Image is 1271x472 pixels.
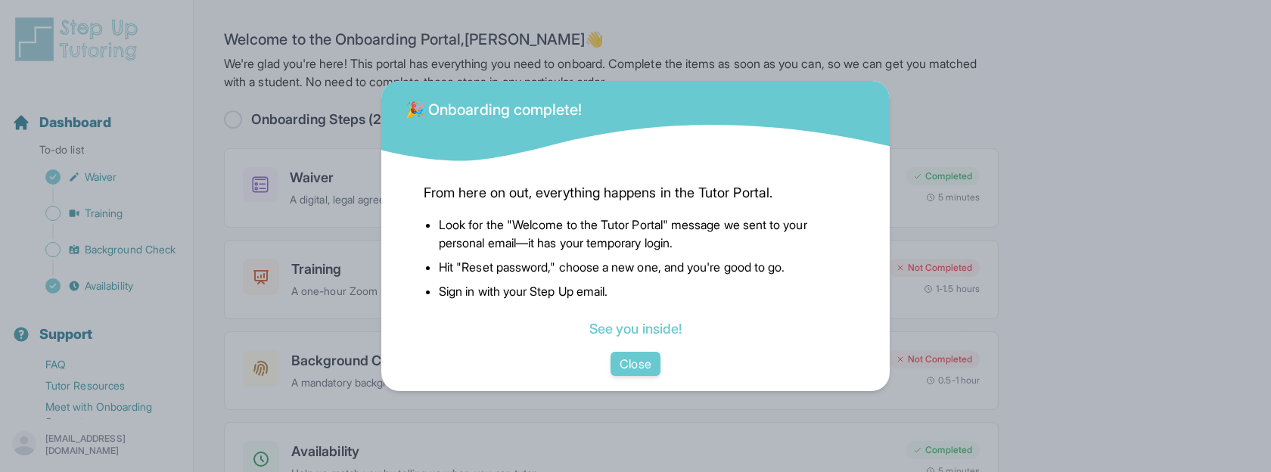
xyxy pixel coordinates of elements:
[611,352,660,376] button: Close
[424,182,847,203] span: From here on out, everything happens in the Tutor Portal.
[589,321,682,337] a: See you inside!
[406,90,583,120] div: 🎉 Onboarding complete!
[439,258,847,276] li: Hit "Reset password," choose a new one, and you're good to go.
[439,216,847,252] li: Look for the "Welcome to the Tutor Portal" message we sent to your personal email—it has your tem...
[439,282,847,300] li: Sign in with your Step Up email.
